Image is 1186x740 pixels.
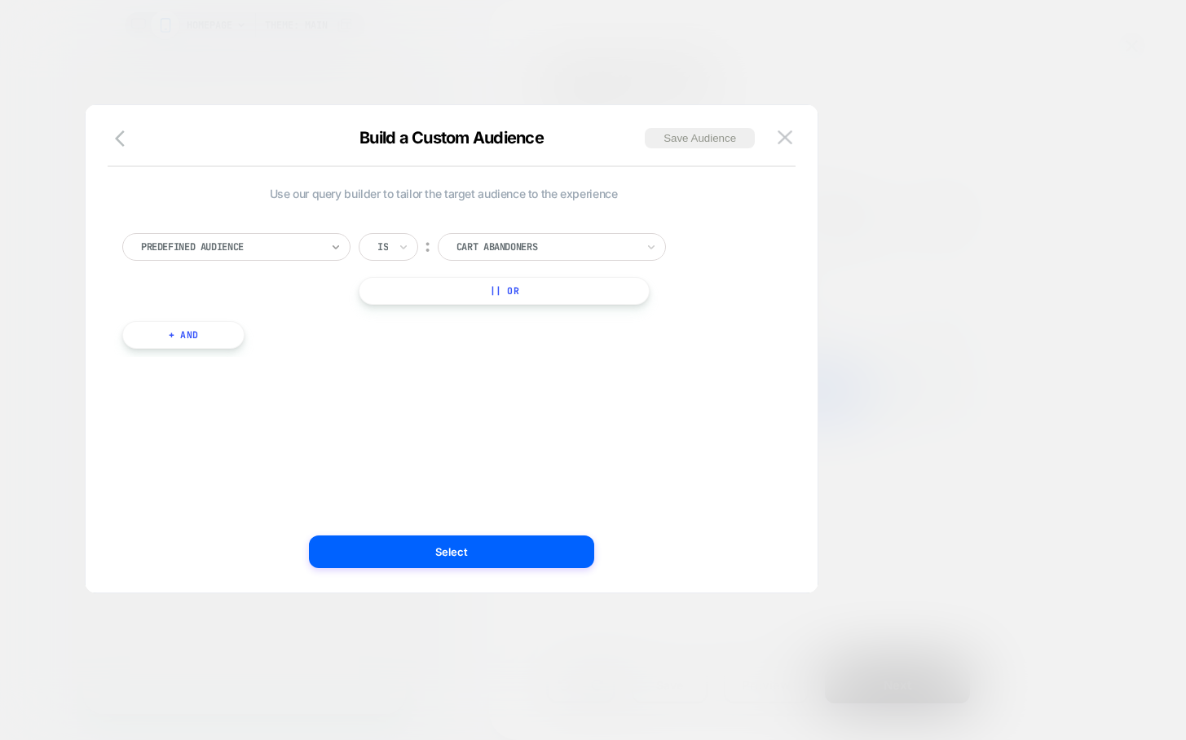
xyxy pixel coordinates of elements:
[309,535,594,568] button: Select
[359,128,544,148] span: Build a Custom Audience
[778,130,792,144] img: close
[359,277,650,305] button: || Or
[122,187,765,200] span: Use our query builder to tailor the target audience to the experience
[645,128,755,148] button: Save Audience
